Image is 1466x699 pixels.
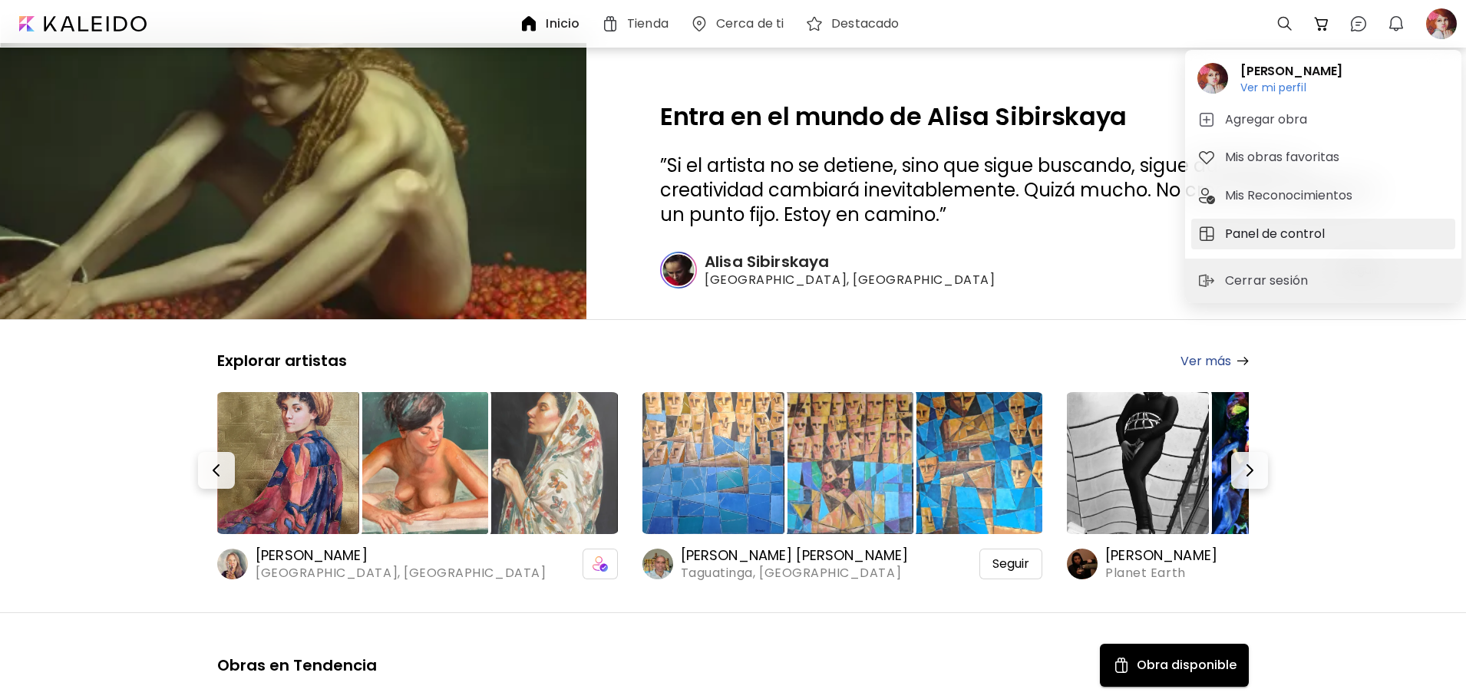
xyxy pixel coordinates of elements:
[1191,265,1319,296] button: sign-outCerrar sesión
[1191,219,1455,249] button: tabPanel de control
[1197,225,1216,243] img: tab
[1191,142,1455,173] button: tabMis obras favoritas
[1191,180,1455,211] button: tabMis Reconocimientos
[1225,225,1329,243] h5: Panel de control
[1197,148,1216,167] img: tab
[1191,104,1455,135] button: tabAgregar obra
[1225,110,1312,129] h5: Agregar obra
[1240,81,1342,94] h6: Ver mi perfil
[1197,110,1216,129] img: tab
[1197,272,1216,290] img: sign-out
[1225,186,1357,205] h5: Mis Reconocimientos
[1225,148,1344,167] h5: Mis obras favoritas
[1197,186,1216,205] img: tab
[1240,62,1342,81] h2: [PERSON_NAME]
[1225,272,1312,290] p: Cerrar sesión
